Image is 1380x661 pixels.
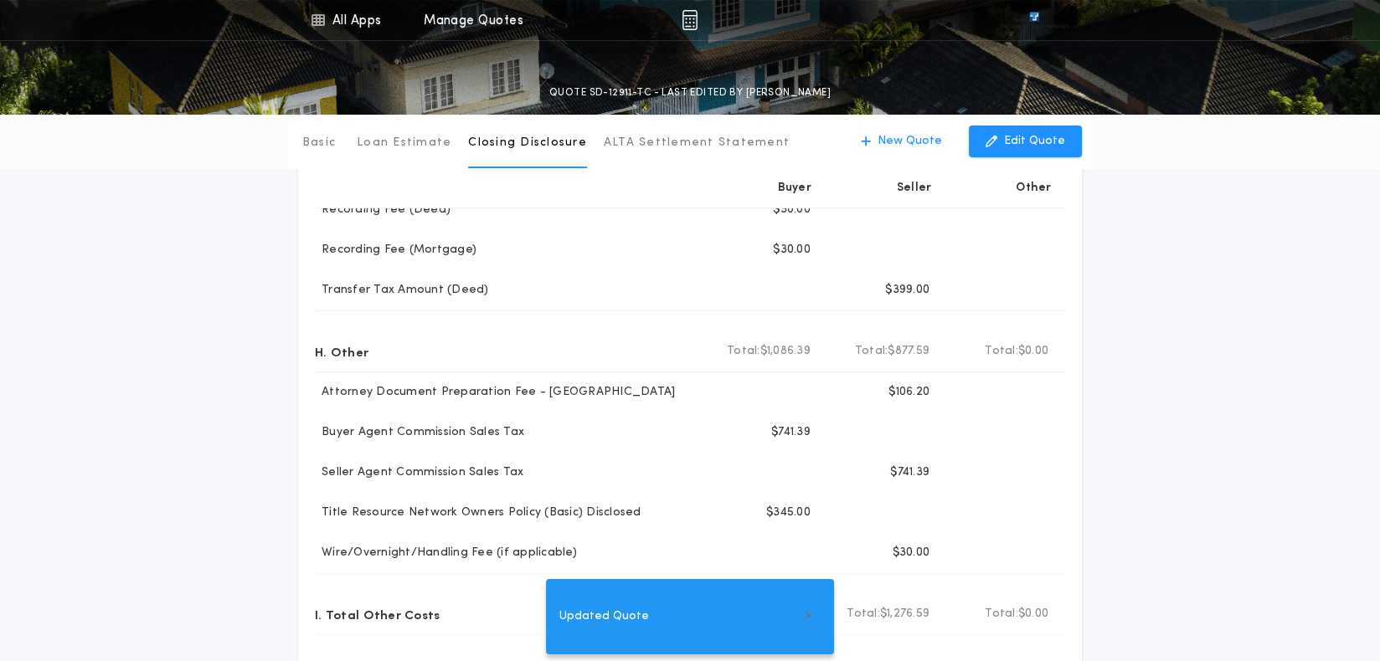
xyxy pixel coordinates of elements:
p: ALTA Settlement Statement [604,135,790,151]
p: Buyer Agent Commission Sales Tax [315,424,524,441]
img: img [682,10,698,30]
p: Closing Disclosure [468,135,587,151]
p: Edit Quote [1004,133,1065,150]
p: $106.20 [888,384,929,401]
b: Total: [855,343,888,360]
img: vs-icon [999,12,1069,28]
span: Updated Quote [559,607,649,626]
p: Seller Agent Commission Sales Tax [315,464,523,481]
span: $0.00 [1018,343,1048,360]
b: Total: [727,343,760,360]
p: $30.00 [773,202,811,218]
button: New Quote [844,126,959,157]
span: $1,086.39 [760,343,811,360]
span: $877.59 [888,343,929,360]
p: New Quote [878,133,942,150]
p: Title Resource Network Owners Policy (Basic) Disclosed [315,505,641,521]
p: Attorney Document Preparation Fee - [GEOGRAPHIC_DATA] [315,384,675,401]
p: Loan Estimate [357,135,451,151]
p: $30.00 [773,242,811,259]
p: Recording Fee (Deed) [315,202,451,218]
p: Other [1017,180,1052,197]
b: Total: [985,343,1018,360]
p: QUOTE SD-12911-TC - LAST EDITED BY [PERSON_NAME] [549,85,831,101]
p: Buyer [778,180,811,197]
p: Seller [897,180,932,197]
button: Edit Quote [969,126,1082,157]
p: H. Other [315,338,368,365]
p: Recording Fee (Mortgage) [315,242,476,259]
p: Transfer Tax Amount (Deed) [315,282,489,299]
p: $345.00 [766,505,811,521]
p: $399.00 [885,282,929,299]
p: $741.39 [771,424,811,441]
p: $741.39 [890,464,929,481]
p: $30.00 [892,545,929,561]
p: Wire/Overnight/Handling Fee (if applicable) [315,545,577,561]
p: Basic [302,135,336,151]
